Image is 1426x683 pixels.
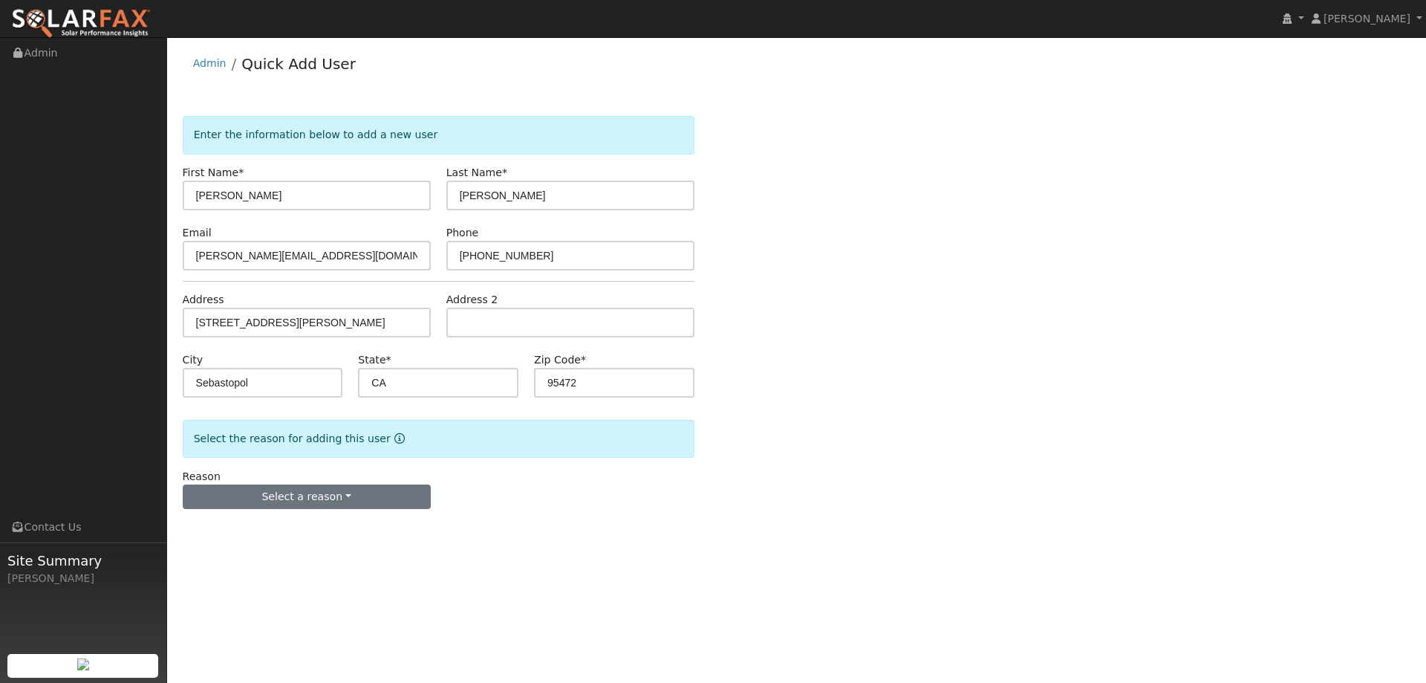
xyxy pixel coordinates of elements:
[183,420,694,458] div: Select the reason for adding this user
[386,354,391,366] span: Required
[183,292,224,308] label: Address
[183,165,244,181] label: First Name
[446,292,498,308] label: Address 2
[183,469,221,485] label: Reason
[358,352,391,368] label: State
[183,116,694,154] div: Enter the information below to add a new user
[183,485,431,510] button: Select a reason
[446,225,479,241] label: Phone
[77,658,89,670] img: retrieve
[502,166,507,178] span: Required
[7,571,159,586] div: [PERSON_NAME]
[446,165,507,181] label: Last Name
[7,551,159,571] span: Site Summary
[391,433,405,444] a: Reason for new user
[193,57,227,69] a: Admin
[581,354,586,366] span: Required
[183,352,204,368] label: City
[1324,13,1410,25] span: [PERSON_NAME]
[534,352,586,368] label: Zip Code
[183,225,212,241] label: Email
[11,8,151,39] img: SolarFax
[241,55,356,73] a: Quick Add User
[238,166,244,178] span: Required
